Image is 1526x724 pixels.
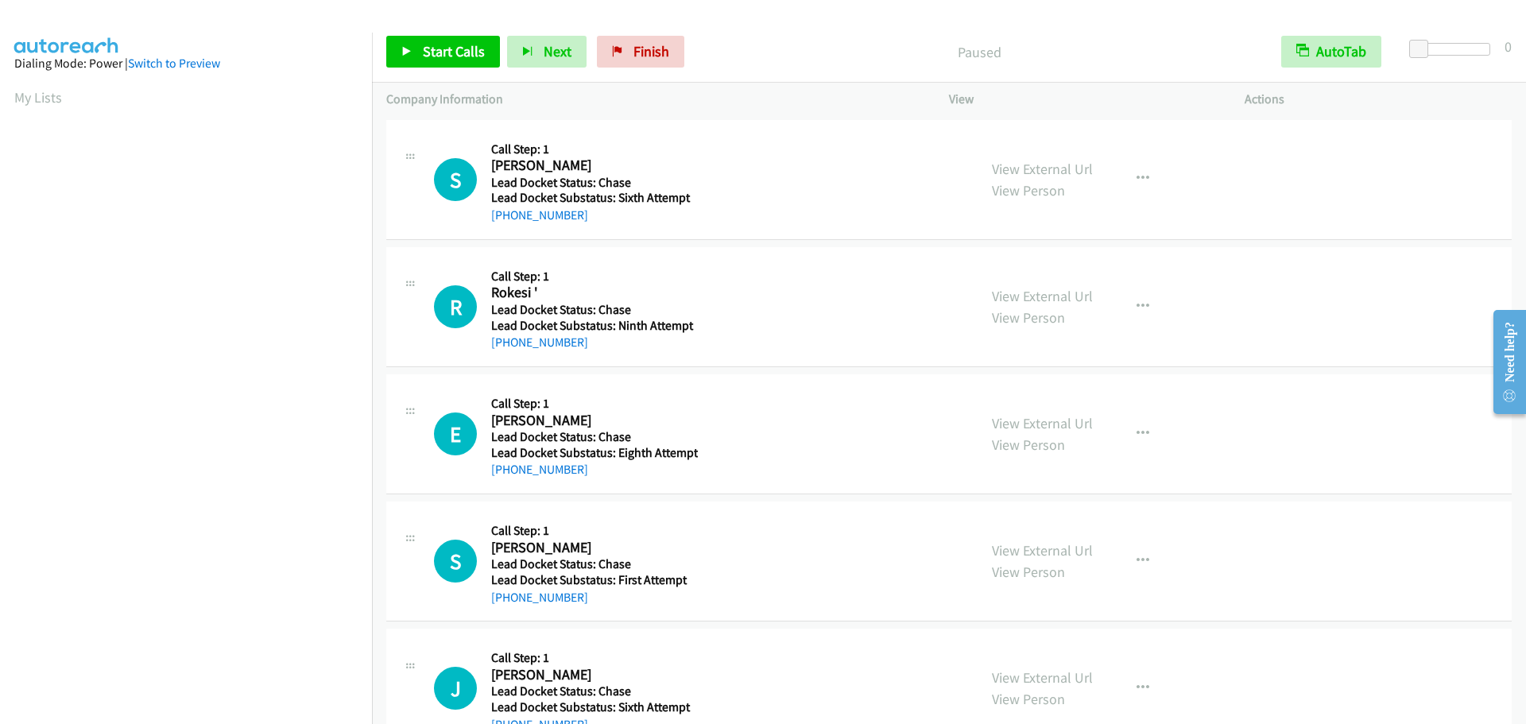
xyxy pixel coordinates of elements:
[434,540,477,583] h1: S
[491,141,694,157] h5: Call Step: 1
[992,287,1093,305] a: View External Url
[491,269,694,285] h5: Call Step: 1
[14,54,358,73] div: Dialing Mode: Power |
[992,563,1065,581] a: View Person
[423,42,485,60] span: Start Calls
[1417,43,1490,56] div: Delay between calls (in seconds)
[491,683,694,699] h5: Lead Docket Status: Chase
[992,414,1093,432] a: View External Url
[491,462,588,477] a: [PHONE_NUMBER]
[491,302,694,318] h5: Lead Docket Status: Chase
[544,42,571,60] span: Next
[491,650,694,666] h5: Call Step: 1
[992,308,1065,327] a: View Person
[434,412,477,455] div: The call is yet to be attempted
[992,181,1065,199] a: View Person
[992,160,1093,178] a: View External Url
[992,668,1093,687] a: View External Url
[491,318,694,334] h5: Lead Docket Substatus: Ninth Attempt
[491,284,694,302] h2: Rokesi '
[633,42,669,60] span: Finish
[491,190,694,206] h5: Lead Docket Substatus: Sixth Attempt
[434,158,477,201] div: The call is yet to be attempted
[1245,90,1512,109] p: Actions
[491,175,694,191] h5: Lead Docket Status: Chase
[491,590,588,605] a: [PHONE_NUMBER]
[1505,36,1512,57] div: 0
[491,539,694,557] h2: [PERSON_NAME]
[491,699,694,715] h5: Lead Docket Substatus: Sixth Attempt
[491,412,694,430] h2: [PERSON_NAME]
[992,436,1065,454] a: View Person
[386,36,500,68] a: Start Calls
[434,540,477,583] div: The call is yet to be attempted
[434,158,477,201] h1: S
[706,41,1253,63] p: Paused
[491,445,698,461] h5: Lead Docket Substatus: Eighth Attempt
[128,56,220,71] a: Switch to Preview
[14,88,62,106] a: My Lists
[1480,299,1526,425] iframe: Resource Center
[491,556,694,572] h5: Lead Docket Status: Chase
[992,541,1093,559] a: View External Url
[507,36,587,68] button: Next
[386,90,920,109] p: Company Information
[491,207,588,223] a: [PHONE_NUMBER]
[491,523,694,539] h5: Call Step: 1
[434,667,477,710] h1: J
[949,90,1216,109] p: View
[491,157,694,175] h2: [PERSON_NAME]
[992,690,1065,708] a: View Person
[491,429,698,445] h5: Lead Docket Status: Chase
[1281,36,1381,68] button: AutoTab
[597,36,684,68] a: Finish
[491,335,588,350] a: [PHONE_NUMBER]
[491,666,694,684] h2: [PERSON_NAME]
[491,572,694,588] h5: Lead Docket Substatus: First Attempt
[434,285,477,328] h1: R
[434,412,477,455] h1: E
[491,396,698,412] h5: Call Step: 1
[434,667,477,710] div: The call is yet to be attempted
